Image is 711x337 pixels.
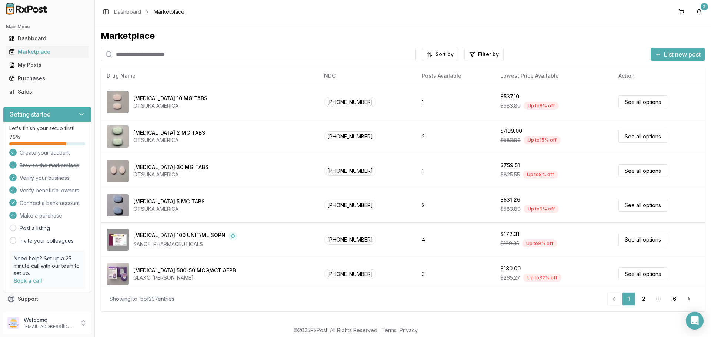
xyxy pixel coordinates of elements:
a: Sales [6,85,89,98]
div: $531.26 [500,196,520,203]
button: Purchases [3,73,91,84]
a: See all options [618,267,667,280]
div: Up to 8 % off [523,171,558,179]
button: My Posts [3,59,91,71]
a: Book a call [14,277,42,284]
button: 2 [693,6,705,18]
a: See all options [618,130,667,143]
div: Up to 9 % off [524,205,559,213]
a: See all options [618,199,667,212]
span: Browse the marketplace [20,162,79,169]
div: OTSUKA AMERICA [133,171,208,178]
div: OTSUKA AMERICA [133,102,207,109]
th: Posts Available [416,67,494,85]
span: Feedback [18,309,43,316]
span: List new post [664,50,701,59]
div: Open Intercom Messenger [686,312,704,330]
img: RxPost Logo [3,3,50,15]
a: 2 [637,292,650,306]
img: Abilify 2 MG TABS [107,125,129,148]
a: See all options [618,95,667,108]
a: 16 [667,292,680,306]
span: $265.27 [500,274,520,282]
div: Marketplace [101,30,705,42]
span: $583.80 [500,137,521,144]
img: User avatar [7,317,19,329]
div: $172.31 [500,230,520,238]
td: 2 [416,188,494,222]
img: Abilify 10 MG TABS [107,91,129,113]
div: [MEDICAL_DATA] 100 UNIT/ML SOPN [133,232,226,240]
div: Purchases [9,75,86,82]
img: Abilify 30 MG TABS [107,160,129,182]
span: [PHONE_NUMBER] [324,166,376,176]
button: Sales [3,86,91,98]
nav: pagination [607,292,696,306]
td: 3 [416,257,494,291]
div: Up to 9 % off [522,239,557,247]
th: Action [612,67,705,85]
div: OTSUKA AMERICA [133,205,205,213]
div: [MEDICAL_DATA] 500-50 MCG/ACT AEPB [133,267,236,274]
img: Abilify 5 MG TABS [107,194,129,216]
button: Sort by [422,48,458,61]
p: Welcome [24,316,75,324]
span: Make a purchase [20,212,62,219]
th: Drug Name [101,67,318,85]
a: Privacy [400,327,418,333]
h2: Main Menu [6,24,89,30]
div: Up to 15 % off [524,136,561,144]
div: [MEDICAL_DATA] 2 MG TABS [133,129,205,137]
img: Admelog SoloStar 100 UNIT/ML SOPN [107,229,129,251]
span: $583.80 [500,102,521,109]
button: Filter by [464,48,504,61]
div: Up to 32 % off [523,274,561,282]
span: Filter by [478,51,499,58]
button: Feedback [3,306,91,319]
div: Marketplace [9,48,86,55]
div: [MEDICAL_DATA] 10 MG TABS [133,95,207,102]
p: Let's finish your setup first! [9,125,85,132]
td: 1 [416,154,494,188]
nav: breadcrumb [114,8,184,16]
a: Purchases [6,72,89,85]
span: Marketplace [154,8,184,16]
span: [PHONE_NUMBER] [324,97,376,107]
p: [EMAIL_ADDRESS][DOMAIN_NAME] [24,324,75,330]
div: 2 [701,3,708,10]
a: Invite your colleagues [20,237,74,245]
span: $583.80 [500,205,521,213]
td: 1 [416,85,494,119]
div: $499.00 [500,127,522,135]
div: $180.00 [500,265,521,272]
span: Create your account [20,149,70,156]
a: List new post [651,51,705,59]
a: See all options [618,233,667,246]
td: 4 [416,222,494,257]
span: Sort by [435,51,454,58]
img: Advair Diskus 500-50 MCG/ACT AEPB [107,263,129,285]
a: My Posts [6,58,89,72]
span: 75 % [9,134,20,141]
a: Post a listing [20,225,50,232]
a: Marketplace [6,45,89,58]
span: Connect a bank account [20,199,80,207]
span: [PHONE_NUMBER] [324,269,376,279]
button: Marketplace [3,46,91,58]
span: $825.55 [500,171,520,178]
div: OTSUKA AMERICA [133,137,205,144]
span: Verify your business [20,174,70,182]
span: Verify beneficial owners [20,187,79,194]
button: List new post [651,48,705,61]
button: Dashboard [3,33,91,44]
div: $537.10 [500,93,519,100]
div: Dashboard [9,35,86,42]
span: [PHONE_NUMBER] [324,235,376,245]
span: [PHONE_NUMBER] [324,131,376,141]
h3: Getting started [9,110,51,119]
a: Dashboard [6,32,89,45]
div: [MEDICAL_DATA] 5 MG TABS [133,198,205,205]
div: Sales [9,88,86,95]
div: Up to 8 % off [524,102,559,110]
div: [MEDICAL_DATA] 30 MG TABS [133,164,208,171]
